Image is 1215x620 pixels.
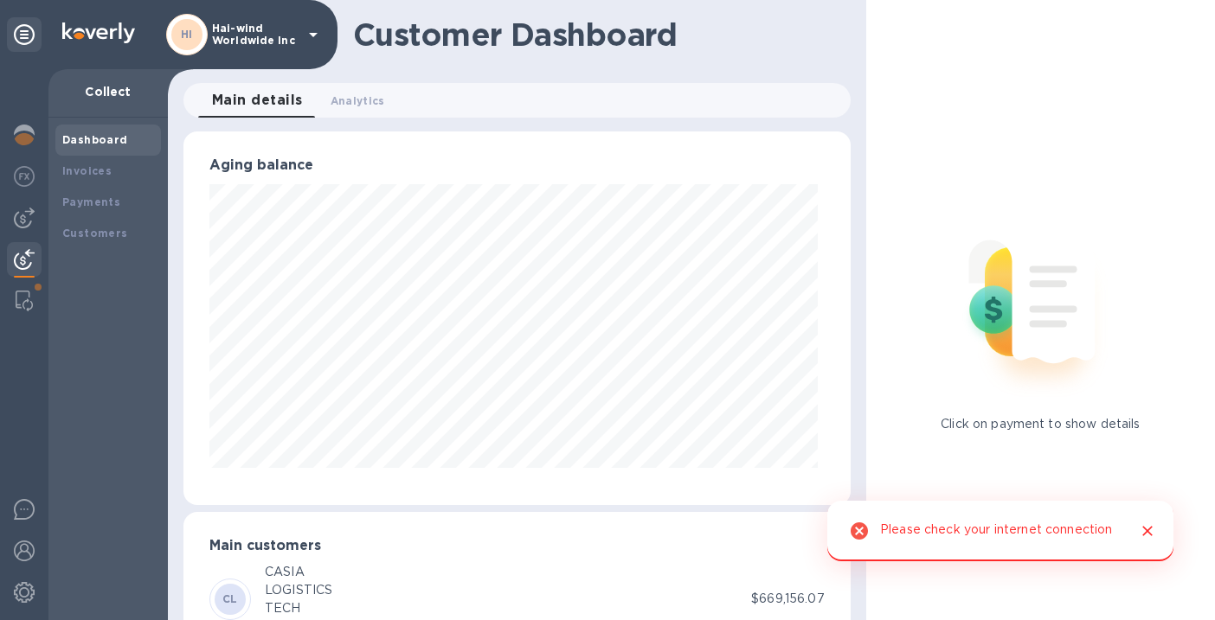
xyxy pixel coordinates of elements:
b: CL [222,592,238,605]
img: Foreign exchange [14,166,35,187]
b: Customers [62,227,128,240]
h3: Main customers [209,538,825,554]
b: HI [181,28,193,41]
div: Unpin categories [7,17,42,52]
b: Payments [62,195,120,208]
div: LOGISTICS [265,581,332,599]
p: Click on payment to show details [941,415,1140,433]
img: Logo [62,22,135,43]
div: Please check your internet connection [880,515,1113,547]
p: Collect [62,83,154,100]
b: Invoices [62,164,112,177]
h3: Aging balance [209,157,825,174]
span: Main details [212,88,303,112]
span: Analytics [331,92,385,110]
button: Close [1136,520,1159,542]
div: TECH [265,599,332,617]
div: CASIA [265,563,332,581]
h1: Customer Dashboard [353,16,839,53]
p: $669,156.07 [751,590,824,608]
p: Hai-wind Worldwide Inc [212,22,299,47]
b: Dashboard [62,133,128,146]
